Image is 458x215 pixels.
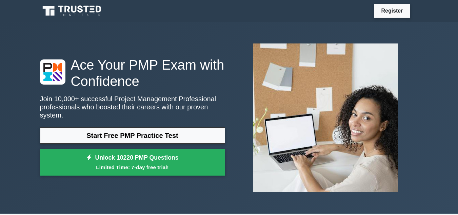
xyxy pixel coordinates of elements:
[377,6,407,15] a: Register
[40,57,225,89] h1: Ace Your PMP Exam with Confidence
[40,95,225,119] p: Join 10,000+ successful Project Management Professional professionals who boosted their careers w...
[40,127,225,144] a: Start Free PMP Practice Test
[48,163,217,171] small: Limited Time: 7-day free trial!
[40,149,225,176] a: Unlock 10220 PMP QuestionsLimited Time: 7-day free trial!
